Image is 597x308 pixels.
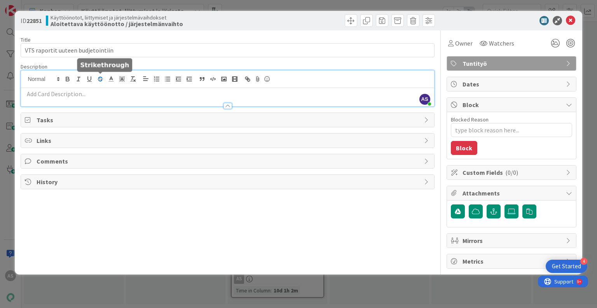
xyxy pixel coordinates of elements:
[37,157,420,166] span: Comments
[21,16,42,25] span: ID
[546,260,587,273] div: Open Get Started checklist, remaining modules: 4
[21,63,47,70] span: Description
[463,236,562,245] span: Mirrors
[21,36,31,43] label: Title
[463,79,562,89] span: Dates
[463,100,562,109] span: Block
[21,43,434,57] input: type card name here...
[552,262,581,270] div: Get Started
[37,177,420,187] span: History
[26,17,42,25] b: 22851
[489,39,514,48] span: Watchers
[419,94,430,105] span: AS
[51,14,183,21] span: Käyttöönotot, liittymiset ja järjestelmävaihdokset
[37,136,420,145] span: Links
[505,169,518,176] span: ( 0/0 )
[451,116,489,123] label: Blocked Reason
[463,257,562,266] span: Metrics
[80,61,129,69] h5: Strikethrough
[37,115,420,125] span: Tasks
[51,21,183,27] b: Aloitettava käyttöönotto / järjestelmänvaihto
[16,1,35,11] span: Support
[39,3,43,9] div: 9+
[455,39,473,48] span: Owner
[580,258,587,265] div: 4
[463,168,562,177] span: Custom Fields
[463,59,562,68] span: Tuntityö
[463,188,562,198] span: Attachments
[451,141,477,155] button: Block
